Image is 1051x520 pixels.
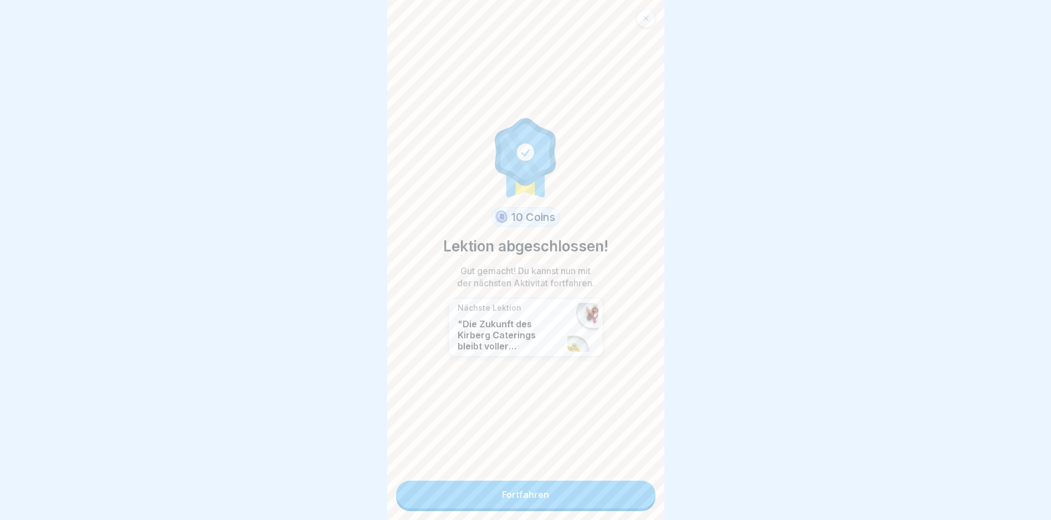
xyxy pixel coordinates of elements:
[493,209,509,225] img: coin.svg
[396,481,655,508] a: Fortfahren
[458,318,562,352] p: "Die Zukunft des Kirberg Caterings bleibt voller Geschmack, sie bleibt kreativ und gleichzeitig w...
[458,303,562,313] p: Nächste Lektion
[491,207,560,227] div: 10 Coins
[454,265,598,289] p: Gut gemacht! Du kannst nun mit der nächsten Aktivität fortfahren.
[443,236,608,257] p: Lektion abgeschlossen!
[489,115,563,198] img: completion.svg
